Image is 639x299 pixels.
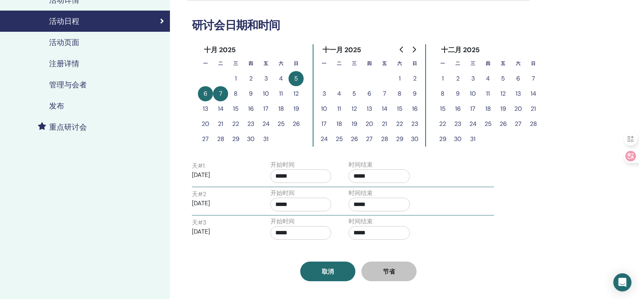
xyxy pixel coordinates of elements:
[450,71,465,86] button: 2
[495,101,511,116] button: 19
[258,56,273,71] th: 星期五
[192,199,253,208] p: [DATE]
[495,86,511,101] button: 12
[258,86,273,101] button: 10
[192,218,206,227] label: 天 # 3
[377,132,392,147] button: 28
[228,71,243,86] button: 1
[316,44,367,56] div: 十一月 2025
[273,56,289,71] th: 星期六
[362,132,377,147] button: 27
[332,101,347,116] button: 11
[613,273,631,291] div: Open Intercom Messenger
[347,86,362,101] button: 5
[289,101,304,116] button: 19
[289,56,304,71] th: 星期日
[407,86,422,101] button: 9
[192,170,253,180] p: [DATE]
[377,101,392,116] button: 14
[289,71,304,86] button: 5
[289,116,304,132] button: 26
[316,56,332,71] th: 星期一
[192,227,253,236] p: [DATE]
[377,116,392,132] button: 21
[435,101,450,116] button: 15
[258,132,273,147] button: 31
[407,132,422,147] button: 30
[407,56,422,71] th: 星期日
[347,132,362,147] button: 26
[273,116,289,132] button: 25
[450,101,465,116] button: 16
[213,86,228,101] button: 7
[383,268,395,276] span: 节省
[435,71,450,86] button: 1
[213,132,228,147] button: 28
[228,116,243,132] button: 22
[495,116,511,132] button: 26
[213,101,228,116] button: 14
[332,116,347,132] button: 18
[198,86,213,101] button: 6
[322,268,334,276] span: 取消
[465,116,480,132] button: 24
[465,56,480,71] th: 星期三
[435,86,450,101] button: 8
[349,160,373,169] label: 时间结束
[258,116,273,132] button: 24
[49,80,87,89] h4: 管理与会者
[198,132,213,147] button: 27
[450,132,465,147] button: 30
[192,190,206,199] label: 天 # 2
[435,116,450,132] button: 22
[407,101,422,116] button: 16
[480,56,495,71] th: 星期四
[228,56,243,71] th: 星期三
[450,56,465,71] th: 星期二
[511,86,526,101] button: 13
[377,86,392,101] button: 7
[49,17,79,26] h4: 活动日程
[361,262,417,281] button: 节省
[362,86,377,101] button: 6
[258,71,273,86] button: 3
[480,71,495,86] button: 4
[243,132,258,147] button: 30
[435,56,450,71] th: 星期一
[258,101,273,116] button: 17
[332,132,347,147] button: 25
[511,116,526,132] button: 27
[465,71,480,86] button: 3
[228,101,243,116] button: 15
[392,116,407,132] button: 22
[228,132,243,147] button: 29
[392,71,407,86] button: 1
[228,86,243,101] button: 8
[407,116,422,132] button: 23
[408,42,420,57] button: Go to next month
[435,132,450,147] button: 29
[511,71,526,86] button: 6
[316,86,332,101] button: 3
[198,44,242,56] div: 十月 2025
[49,101,64,110] h4: 发布
[480,116,495,132] button: 25
[362,116,377,132] button: 20
[349,217,373,226] label: 时间结束
[435,44,486,56] div: 十二月 2025
[316,101,332,116] button: 10
[273,101,289,116] button: 18
[465,101,480,116] button: 17
[526,116,541,132] button: 28
[316,132,332,147] button: 24
[495,56,511,71] th: 星期五
[243,116,258,132] button: 23
[49,122,87,132] h4: 重点研讨会
[347,56,362,71] th: 星期三
[273,71,289,86] button: 4
[392,86,407,101] button: 8
[495,71,511,86] button: 5
[316,116,332,132] button: 17
[526,86,541,101] button: 14
[49,59,79,68] h4: 注册详情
